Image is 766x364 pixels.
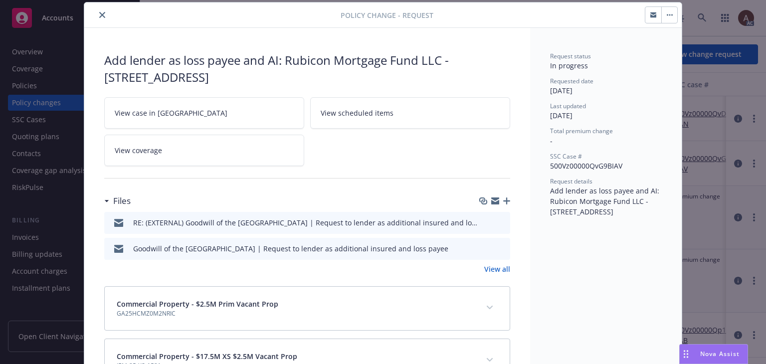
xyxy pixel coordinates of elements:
[550,77,593,85] span: Requested date
[113,194,131,207] h3: Files
[550,152,582,161] span: SSC Case #
[497,217,506,228] button: preview file
[117,299,278,309] span: Commercial Property - $2.5M Prim Vacant Prop
[700,350,740,358] span: Nova Assist
[680,345,692,364] div: Drag to move
[104,194,131,207] div: Files
[550,127,613,135] span: Total premium change
[550,52,591,60] span: Request status
[550,136,553,146] span: -
[497,243,506,254] button: preview file
[321,108,393,118] span: View scheduled items
[133,243,448,254] div: Goodwill of the [GEOGRAPHIC_DATA] | Request to lender as additional insured and loss payee
[679,344,748,364] button: Nova Assist
[104,52,510,85] div: Add lender as loss payee and AI: Rubicon Mortgage Fund LLC - [STREET_ADDRESS]
[482,300,498,316] button: expand content
[550,61,588,70] span: In progress
[133,217,477,228] div: RE: (EXTERNAL) Goodwill of the [GEOGRAPHIC_DATA] | Request to lender as additional insured and lo...
[550,186,661,216] span: Add lender as loss payee and AI: Rubicon Mortgage Fund LLC - [STREET_ADDRESS]
[115,145,162,156] span: View coverage
[341,10,433,20] span: Policy change - Request
[550,177,592,185] span: Request details
[550,161,622,171] span: 500Vz00000QvG9BIAV
[115,108,227,118] span: View case in [GEOGRAPHIC_DATA]
[550,86,573,95] span: [DATE]
[117,309,278,318] span: GA25HCMZ0M2NRIC
[481,217,489,228] button: download file
[104,97,304,129] a: View case in [GEOGRAPHIC_DATA]
[481,243,489,254] button: download file
[105,287,510,330] div: Commercial Property - $2.5M Prim Vacant PropGA25HCMZ0M2NRICexpand content
[550,111,573,120] span: [DATE]
[310,97,510,129] a: View scheduled items
[484,264,510,274] a: View all
[550,102,586,110] span: Last updated
[96,9,108,21] button: close
[104,135,304,166] a: View coverage
[117,351,297,362] span: Commercial Property - $17.5M XS $2.5M Vacant Prop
